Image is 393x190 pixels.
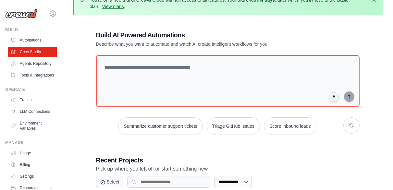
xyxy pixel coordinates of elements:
[5,9,38,18] img: Logo
[8,171,57,182] a: Settings
[5,87,57,92] div: Operate
[5,140,57,145] div: Manage
[8,148,57,158] a: Usage
[207,117,260,135] button: Triage GitHub issues
[8,70,57,80] a: Tools & Integrations
[96,30,314,40] h1: Build AI Powered Automations
[8,47,57,57] a: Crew Studio
[8,95,57,105] a: Traces
[8,118,57,134] a: Environment Variables
[96,156,360,165] h3: Recent Projects
[8,160,57,170] a: Billing
[96,176,124,188] button: Select
[8,106,57,117] a: LLM Connections
[96,165,360,173] p: Pick up where you left off or start something new
[96,41,314,47] p: Describe what you want to automate and watch AI create intelligent workflows for you
[118,117,203,135] button: Summarize customer support tickets
[8,58,57,69] a: Agents Repository
[343,117,360,134] button: Get new suggestions
[5,27,57,32] div: Build
[102,4,124,9] a: View plans
[329,92,339,102] button: Click to speak your automation idea
[8,35,57,45] a: Automations
[264,117,316,135] button: Score inbound leads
